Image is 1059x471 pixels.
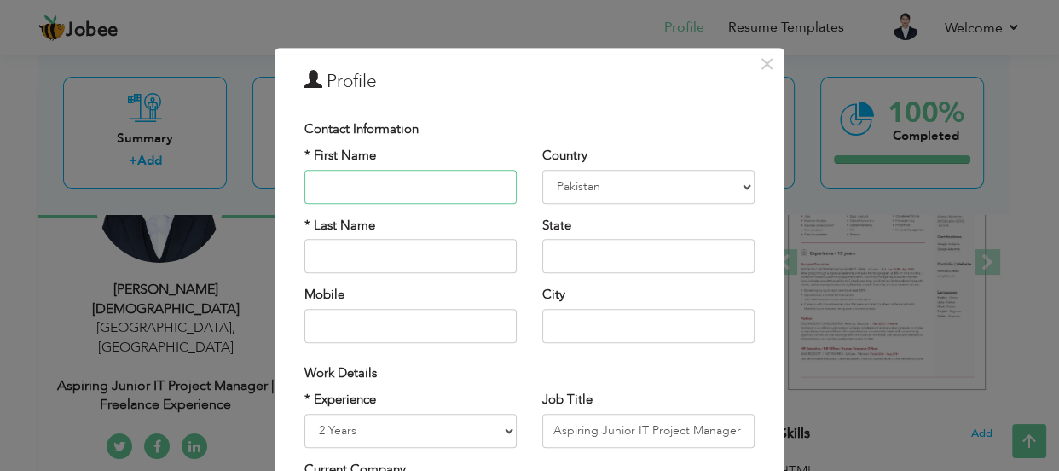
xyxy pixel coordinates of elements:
label: * Experience [304,391,376,409]
label: * Last Name [304,217,375,235]
label: City [542,286,565,304]
label: Mobile [304,286,344,304]
label: Job Title [542,391,593,409]
span: Contact Information [304,120,419,137]
span: Work Details [304,364,377,381]
label: * First Name [304,148,376,166]
h3: Profile [304,69,755,95]
button: Close [753,50,780,78]
span: × [760,49,774,79]
label: State [542,217,571,235]
label: Country [542,148,587,166]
